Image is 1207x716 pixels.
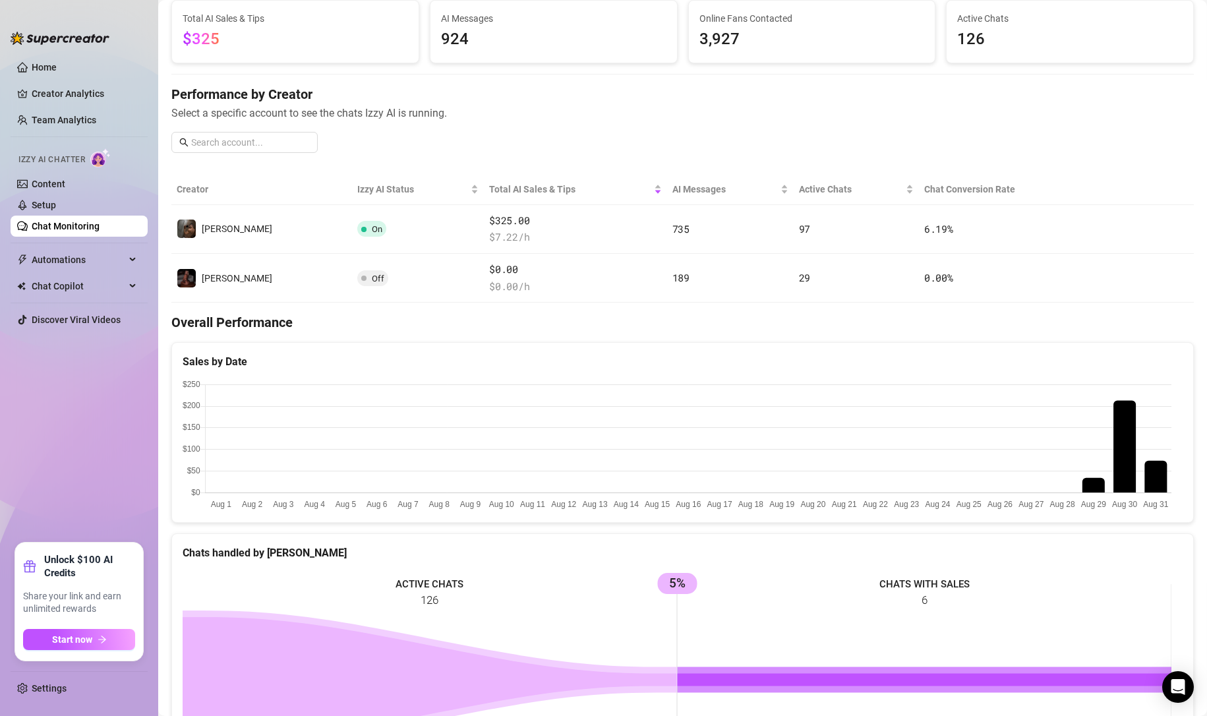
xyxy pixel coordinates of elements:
[32,249,125,270] span: Automations
[177,269,196,287] img: Maria
[489,229,661,245] span: $ 7.22 /h
[794,174,919,205] th: Active Chats
[171,105,1194,121] span: Select a specific account to see the chats Izzy AI is running.
[32,115,96,125] a: Team Analytics
[23,629,135,650] button: Start nowarrow-right
[352,174,485,205] th: Izzy AI Status
[183,30,220,48] span: $325
[32,200,56,210] a: Setup
[171,313,1194,332] h4: Overall Performance
[924,271,953,284] span: 0.00 %
[1162,671,1194,703] div: Open Intercom Messenger
[357,182,469,196] span: Izzy AI Status
[191,135,310,150] input: Search account...
[799,271,810,284] span: 29
[52,634,92,645] span: Start now
[17,282,26,291] img: Chat Copilot
[183,545,1183,561] div: Chats handled by [PERSON_NAME]
[919,174,1092,205] th: Chat Conversion Rate
[90,148,111,167] img: AI Chatter
[672,271,690,284] span: 189
[489,262,661,278] span: $0.00
[32,276,125,297] span: Chat Copilot
[202,224,272,234] span: [PERSON_NAME]
[32,683,67,694] a: Settings
[18,154,85,166] span: Izzy AI Chatter
[23,560,36,573] span: gift
[32,179,65,189] a: Content
[23,590,135,616] span: Share your link and earn unlimited rewards
[489,213,661,229] span: $325.00
[699,11,925,26] span: Online Fans Contacted
[484,174,666,205] th: Total AI Sales & Tips
[171,85,1194,104] h4: Performance by Creator
[183,353,1183,370] div: Sales by Date
[17,254,28,265] span: thunderbolt
[372,274,384,283] span: Off
[672,182,778,196] span: AI Messages
[202,273,272,283] span: [PERSON_NAME]
[44,553,135,580] strong: Unlock $100 AI Credits
[11,32,109,45] img: logo-BBDzfeDw.svg
[372,224,382,234] span: On
[32,62,57,73] a: Home
[489,182,651,196] span: Total AI Sales & Tips
[699,27,925,52] span: 3,927
[799,182,903,196] span: Active Chats
[441,11,666,26] span: AI Messages
[177,220,196,238] img: Edgar
[957,27,1183,52] span: 126
[957,11,1183,26] span: Active Chats
[924,222,953,235] span: 6.19 %
[667,174,794,205] th: AI Messages
[32,83,137,104] a: Creator Analytics
[32,221,100,231] a: Chat Monitoring
[672,222,690,235] span: 735
[489,279,661,295] span: $ 0.00 /h
[441,27,666,52] span: 924
[32,314,121,325] a: Discover Viral Videos
[183,11,408,26] span: Total AI Sales & Tips
[171,174,352,205] th: Creator
[179,138,189,147] span: search
[98,635,107,644] span: arrow-right
[799,222,810,235] span: 97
